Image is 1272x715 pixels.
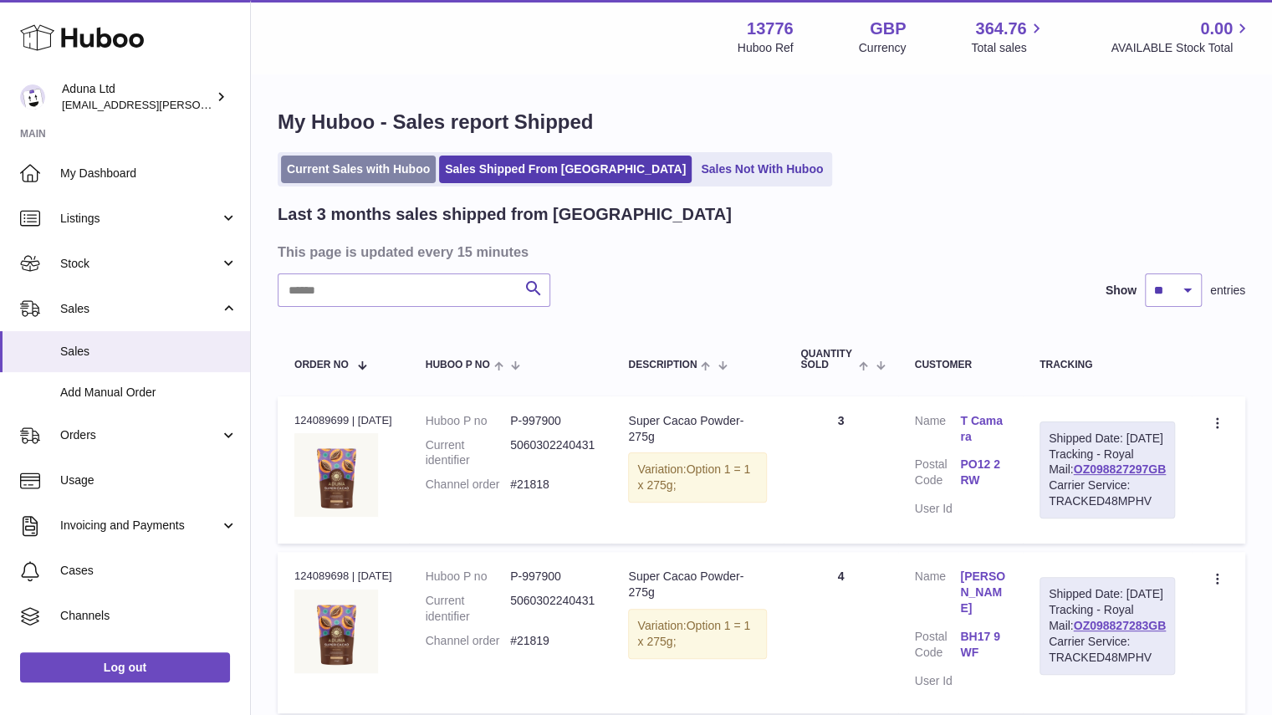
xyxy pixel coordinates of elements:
[294,433,378,517] img: SUPER-CACAO-POWDER-POUCH-FOP-CHALK.jpg
[510,477,595,493] dd: #21818
[784,396,897,544] td: 3
[426,593,510,625] dt: Current identifier
[60,518,220,534] span: Invoicing and Payments
[1049,586,1166,602] div: Shipped Date: [DATE]
[294,413,392,428] div: 124089699 | [DATE]
[1073,619,1166,632] a: OZ098827283GB
[426,413,510,429] dt: Huboo P no
[60,608,238,624] span: Channels
[628,360,697,370] span: Description
[294,569,392,584] div: 124089698 | [DATE]
[738,40,794,56] div: Huboo Ref
[915,629,961,665] dt: Postal Code
[20,84,45,110] img: deborahe.kamara@aduna.com
[439,156,692,183] a: Sales Shipped From [GEOGRAPHIC_DATA]
[960,413,1006,445] a: T Camara
[294,590,378,673] img: SUPER-CACAO-POWDER-POUCH-FOP-CHALK.jpg
[426,437,510,469] dt: Current identifier
[784,552,897,713] td: 4
[695,156,829,183] a: Sales Not With Huboo
[915,360,1006,370] div: Customer
[278,243,1241,261] h3: This page is updated every 15 minutes
[628,452,767,503] div: Variation:
[60,166,238,181] span: My Dashboard
[1111,40,1252,56] span: AVAILABLE Stock Total
[60,301,220,317] span: Sales
[60,427,220,443] span: Orders
[281,156,436,183] a: Current Sales with Huboo
[20,652,230,682] a: Log out
[1049,478,1166,509] div: Carrier Service: TRACKED48MPHV
[960,457,1006,488] a: PO12 2RW
[1049,634,1166,666] div: Carrier Service: TRACKED48MPHV
[975,18,1026,40] span: 364.76
[278,109,1245,135] h1: My Huboo - Sales report Shipped
[870,18,906,40] strong: GBP
[1210,283,1245,299] span: entries
[960,629,1006,661] a: BH17 9WF
[960,569,1006,616] a: [PERSON_NAME]
[60,211,220,227] span: Listings
[637,619,750,648] span: Option 1 = 1 x 275g;
[1106,283,1137,299] label: Show
[915,457,961,493] dt: Postal Code
[510,593,595,625] dd: 5060302240431
[1040,577,1175,674] div: Tracking - Royal Mail:
[915,501,961,517] dt: User Id
[915,673,961,689] dt: User Id
[1073,462,1166,476] a: OZ098827297GB
[60,344,238,360] span: Sales
[1111,18,1252,56] a: 0.00 AVAILABLE Stock Total
[915,569,961,621] dt: Name
[915,413,961,449] dt: Name
[800,349,855,370] span: Quantity Sold
[637,462,750,492] span: Option 1 = 1 x 275g;
[1200,18,1233,40] span: 0.00
[60,563,238,579] span: Cases
[971,18,1045,56] a: 364.76 Total sales
[747,18,794,40] strong: 13776
[510,633,595,649] dd: #21819
[60,472,238,488] span: Usage
[510,437,595,469] dd: 5060302240431
[278,203,732,226] h2: Last 3 months sales shipped from [GEOGRAPHIC_DATA]
[426,633,510,649] dt: Channel order
[1040,360,1175,370] div: Tracking
[1049,431,1166,447] div: Shipped Date: [DATE]
[62,98,425,111] span: [EMAIL_ADDRESS][PERSON_NAME][PERSON_NAME][DOMAIN_NAME]
[1040,421,1175,518] div: Tracking - Royal Mail:
[426,360,490,370] span: Huboo P no
[628,413,767,445] div: Super Cacao Powder- 275g
[628,609,767,659] div: Variation:
[510,413,595,429] dd: P-997900
[294,360,349,370] span: Order No
[60,385,238,401] span: Add Manual Order
[62,81,212,113] div: Aduna Ltd
[60,256,220,272] span: Stock
[971,40,1045,56] span: Total sales
[859,40,907,56] div: Currency
[628,569,767,600] div: Super Cacao Powder- 275g
[510,569,595,585] dd: P-997900
[426,477,510,493] dt: Channel order
[426,569,510,585] dt: Huboo P no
